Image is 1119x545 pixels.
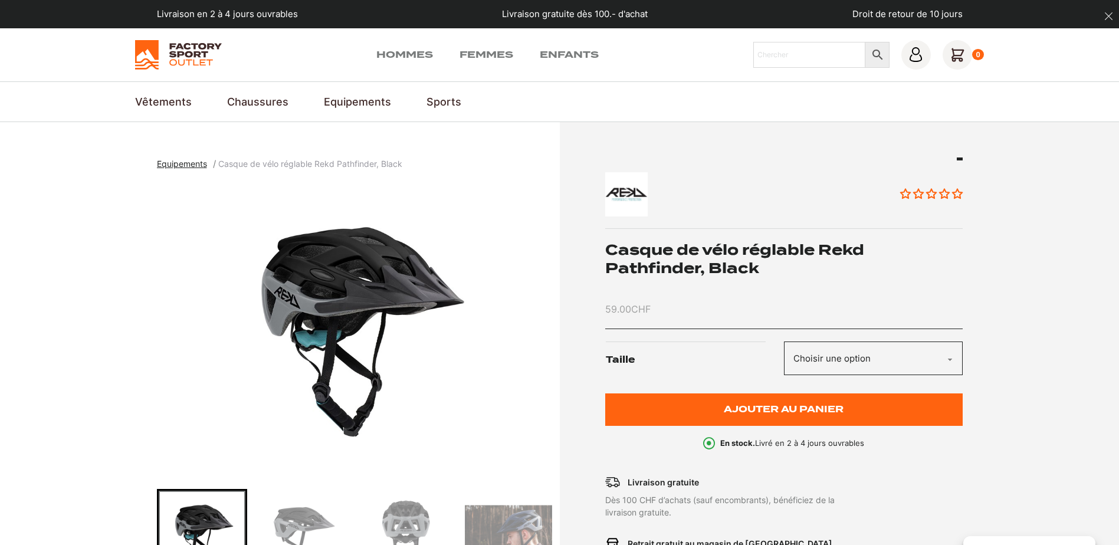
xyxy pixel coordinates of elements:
[157,182,554,477] div: 1 of 7
[376,48,433,62] a: Hommes
[972,49,985,61] div: 0
[227,94,288,110] a: Chaussures
[605,393,963,426] button: Ajouter au panier
[753,42,865,68] input: Chercher
[1098,6,1119,27] button: dismiss
[157,157,403,171] nav: breadcrumbs
[460,48,513,62] a: Femmes
[540,48,599,62] a: Enfants
[720,438,755,448] b: En stock.
[218,159,402,169] span: Casque de vélo réglable Rekd Pathfinder, Black
[135,40,222,70] img: Factory Sport Outlet
[426,94,461,110] a: Sports
[135,94,192,110] a: Vêtements
[605,241,963,277] h1: Casque de vélo réglable Rekd Pathfinder, Black
[502,8,648,21] p: Livraison gratuite dès 100.- d'achat
[852,8,963,21] p: Droit de retour de 10 jours
[628,476,699,488] p: Livraison gratuite
[157,8,298,21] p: Livraison en 2 à 4 jours ouvrables
[157,159,207,169] span: Equipements
[157,159,214,169] a: Equipements
[605,303,651,315] bdi: 59.00
[605,494,891,518] p: Dès 100 CHF d’achats (sauf encombrants), bénéficiez de la livraison gratuite.
[324,94,391,110] a: Equipements
[631,303,651,315] span: CHF
[724,405,844,415] span: Ajouter au panier
[720,438,864,449] p: Livré en 2 à 4 jours ouvrables
[606,342,783,379] label: Taille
